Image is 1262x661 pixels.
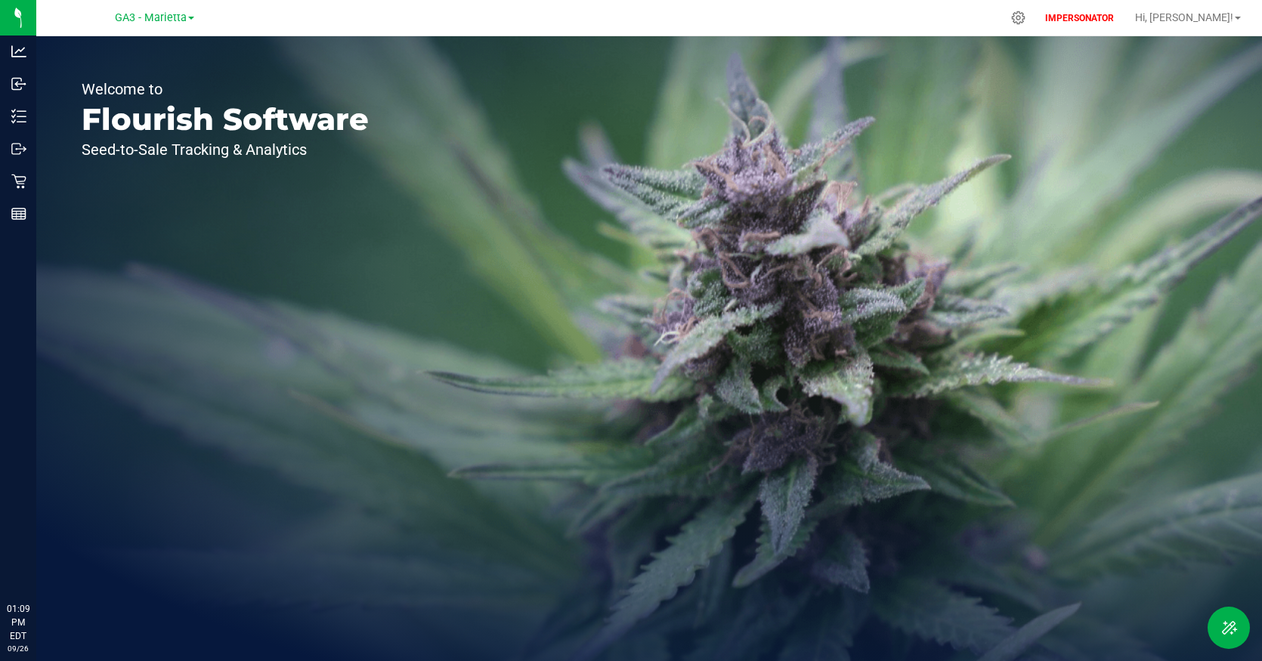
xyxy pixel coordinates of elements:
[11,109,26,124] inline-svg: Inventory
[11,141,26,156] inline-svg: Outbound
[82,82,369,97] p: Welcome to
[1208,607,1250,649] button: Toggle Menu
[82,104,369,134] p: Flourish Software
[11,174,26,189] inline-svg: Retail
[11,206,26,221] inline-svg: Reports
[11,76,26,91] inline-svg: Inbound
[7,643,29,654] p: 09/26
[1039,11,1120,25] p: IMPERSONATOR
[1135,11,1233,23] span: Hi, [PERSON_NAME]!
[11,44,26,59] inline-svg: Analytics
[7,602,29,643] p: 01:09 PM EDT
[115,11,187,24] span: GA3 - Marietta
[1009,11,1028,25] div: Manage settings
[82,142,369,157] p: Seed-to-Sale Tracking & Analytics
